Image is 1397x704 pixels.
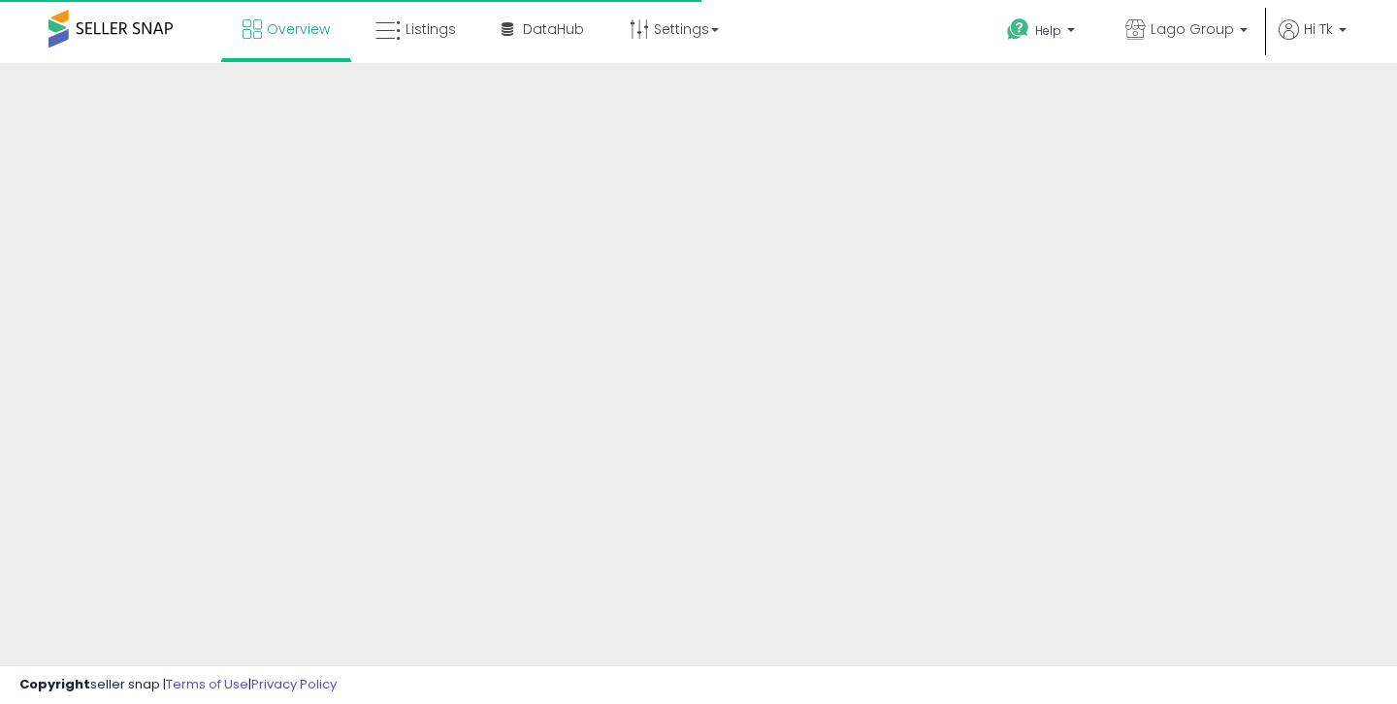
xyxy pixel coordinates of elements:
[991,3,1094,63] a: Help
[406,19,456,39] span: Listings
[251,675,337,693] a: Privacy Policy
[1304,19,1333,39] span: Hi Tk
[267,19,330,39] span: Overview
[1035,22,1061,39] span: Help
[19,676,337,694] div: seller snap | |
[1279,19,1347,63] a: Hi Tk
[1006,17,1030,42] i: Get Help
[166,675,248,693] a: Terms of Use
[523,19,584,39] span: DataHub
[1151,19,1234,39] span: Lago Group
[19,675,90,693] strong: Copyright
